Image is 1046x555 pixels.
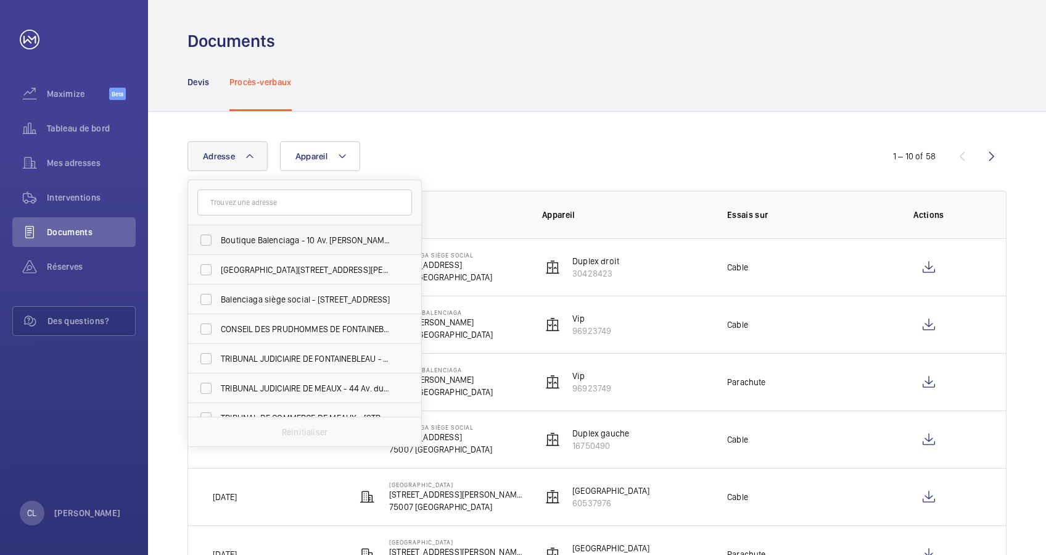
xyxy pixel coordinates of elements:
[572,440,629,452] p: 16750490
[389,501,522,513] p: 75007 [GEOGRAPHIC_DATA]
[27,507,36,519] p: CL
[221,412,390,424] span: TRIBUNAL DE COMMERCE DE MEAUX - [STREET_ADDRESS][PERSON_NAME]
[221,323,390,335] span: CONSEIL DES PRUDHOMMES DE FONTAINEBLEAU - 2 Pl. de [GEOGRAPHIC_DATA]
[109,88,126,100] span: Beta
[282,426,327,438] p: Réinitialiser
[389,271,492,283] p: 75007 [GEOGRAPHIC_DATA]
[572,485,649,497] p: [GEOGRAPHIC_DATA]
[221,353,390,365] span: TRIBUNAL JUDICIAIRE DE FONTAINEBLEAU - [STREET_ADDRESS]
[47,191,136,204] span: Interventions
[357,209,522,221] p: Adresse
[572,325,611,337] p: 96923749
[197,190,412,215] input: Trouvez une adresse
[389,481,522,488] p: [GEOGRAPHIC_DATA]
[389,373,493,386] p: 10 Av. [PERSON_NAME]
[545,260,560,275] img: elevator.svg
[389,424,492,431] p: Balenciaga siège social
[545,490,560,504] img: elevator.svg
[876,209,981,221] p: Actions
[727,319,748,331] p: Cable
[47,261,136,273] span: Réserves
[221,234,390,246] span: Boutique Balenciaga - 10 Av. [PERSON_NAME], [GEOGRAPHIC_DATA]
[389,309,493,316] p: Boutique Balenciaga
[280,141,360,171] button: Appareil
[542,209,707,221] p: Appareil
[389,259,492,271] p: [STREET_ADDRESS]
[727,376,766,388] p: Parachute
[47,226,136,238] span: Documents
[389,316,493,328] p: 10 Av. [PERSON_NAME]
[47,122,136,135] span: Tableau de bord
[389,443,492,456] p: 75007 [GEOGRAPHIC_DATA]
[187,141,268,171] button: Adresse
[221,293,390,306] span: Balenciaga siège social - [STREET_ADDRESS]
[47,157,136,169] span: Mes adresses
[572,497,649,509] p: 60537976
[572,542,649,554] p: [GEOGRAPHIC_DATA]
[545,432,560,447] img: elevator.svg
[572,370,611,382] p: Vip
[213,491,237,503] p: [DATE]
[572,255,619,267] p: Duplex droit
[572,427,629,440] p: Duplex gauche
[47,315,135,327] span: Des questions?
[545,375,560,390] img: elevator.svg
[389,366,493,373] p: Boutique Balenciaga
[727,433,748,446] p: Cable
[229,76,292,88] p: Procès-verbaux
[295,151,327,161] span: Appareil
[572,312,611,325] p: Vip
[572,267,619,280] p: 30428423
[727,261,748,273] p: Cable
[727,491,748,503] p: Cable
[187,76,210,88] p: Devis
[221,382,390,394] span: TRIBUNAL JUDICIAIRE DE MEAUX - 44 Av. du Président [PERSON_NAME], MEAUX 77100
[389,488,522,501] p: [STREET_ADDRESS][PERSON_NAME]
[54,507,121,519] p: [PERSON_NAME]
[389,251,492,259] p: Balenciaga siège social
[545,317,560,332] img: elevator.svg
[389,328,493,341] p: 75008 [GEOGRAPHIC_DATA]
[389,538,522,546] p: [GEOGRAPHIC_DATA]
[203,151,235,161] span: Adresse
[221,264,390,276] span: [GEOGRAPHIC_DATA][STREET_ADDRESS][PERSON_NAME]
[47,88,109,100] span: Maximize
[187,30,275,52] h1: Documents
[572,382,611,394] p: 96923749
[389,431,492,443] p: [STREET_ADDRESS]
[893,150,936,162] div: 1 – 10 of 58
[389,386,493,398] p: 75008 [GEOGRAPHIC_DATA]
[727,209,857,221] p: Essais sur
